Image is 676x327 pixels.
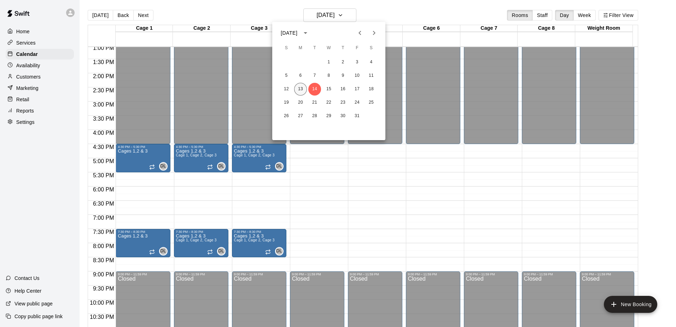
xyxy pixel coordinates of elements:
[337,69,349,82] button: 9
[322,110,335,122] button: 29
[294,96,307,109] button: 20
[351,41,363,55] span: Friday
[308,83,321,96] button: 14
[280,110,293,122] button: 26
[351,83,363,96] button: 17
[299,27,311,39] button: calendar view is open, switch to year view
[294,83,307,96] button: 13
[365,56,378,69] button: 4
[281,29,297,37] div: [DATE]
[351,56,363,69] button: 3
[351,110,363,122] button: 31
[322,69,335,82] button: 8
[322,56,335,69] button: 1
[280,69,293,82] button: 5
[280,83,293,96] button: 12
[322,83,335,96] button: 15
[294,41,307,55] span: Monday
[365,83,378,96] button: 18
[322,96,335,109] button: 22
[337,83,349,96] button: 16
[353,26,367,40] button: Previous month
[308,69,321,82] button: 7
[337,56,349,69] button: 2
[365,96,378,109] button: 25
[280,41,293,55] span: Sunday
[365,69,378,82] button: 11
[351,96,363,109] button: 24
[367,26,381,40] button: Next month
[337,41,349,55] span: Thursday
[308,96,321,109] button: 21
[308,41,321,55] span: Tuesday
[365,41,378,55] span: Saturday
[294,69,307,82] button: 6
[337,96,349,109] button: 23
[322,41,335,55] span: Wednesday
[351,69,363,82] button: 10
[308,110,321,122] button: 28
[280,96,293,109] button: 19
[337,110,349,122] button: 30
[294,110,307,122] button: 27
